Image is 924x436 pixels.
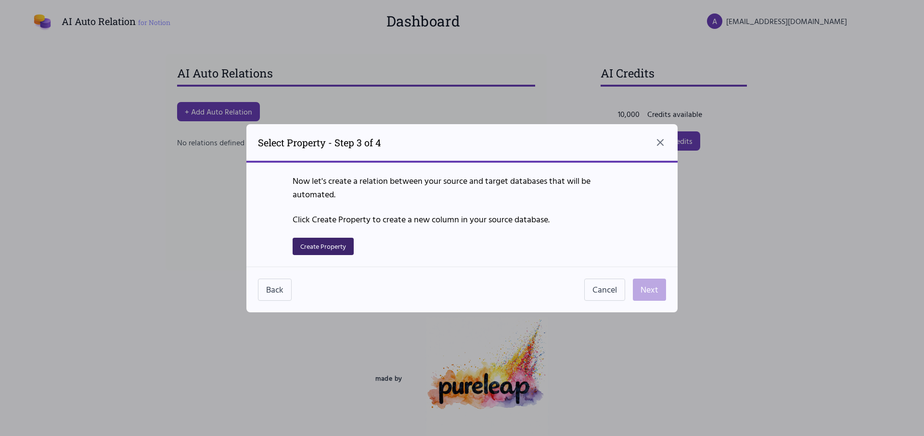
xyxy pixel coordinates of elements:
h2: Select Property - Step 3 of 4 [258,136,381,149]
button: Back [258,279,292,301]
p: Now let's create a relation between your source and target databases that will be automated. [293,174,631,201]
button: Next [633,279,666,301]
p: Click Create Property to create a new column in your source database. [293,213,631,226]
button: Cancel [584,279,625,301]
button: Close dialog [654,137,666,148]
button: Create Property [293,238,354,255]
